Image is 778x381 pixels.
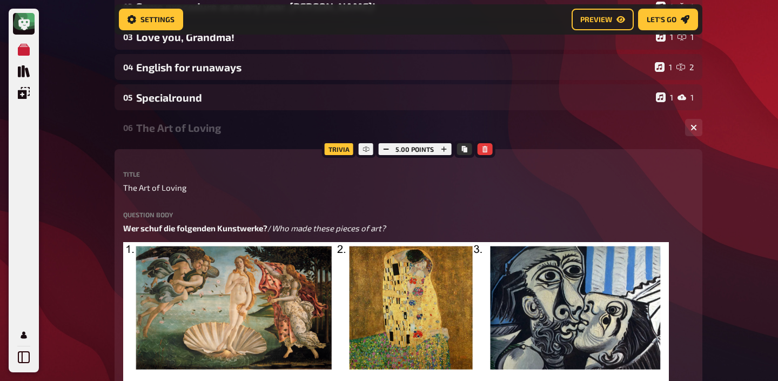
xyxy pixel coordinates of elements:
[140,16,175,23] span: Settings
[656,32,673,42] div: 1
[457,143,472,155] button: Copy
[123,92,132,102] div: 05
[123,182,186,194] span: The Art of Loving
[123,2,132,11] div: 02
[123,211,694,218] label: Question body
[136,61,650,73] div: English for runaways
[136,122,676,134] div: The Art of Loving
[678,92,694,102] div: 1
[119,9,183,30] button: Settings
[580,16,612,23] span: Preview
[13,82,35,104] a: Overlays
[572,9,634,30] button: Preview
[13,61,35,82] a: Quiz Library
[13,324,35,346] a: Profile
[123,223,267,233] span: Wer schuf die folgenden Kunstwerke?
[322,141,356,158] div: Trivia
[136,1,652,13] div: Same procedure as every year, [PERSON_NAME]!
[655,62,672,72] div: 1
[267,223,272,233] span: /
[678,2,694,11] div: 1
[375,141,454,158] div: 5.00 points
[136,91,652,104] div: Specialround
[676,62,694,72] div: 2
[13,39,35,61] a: My Quizzes
[647,16,676,23] span: Let's go
[272,223,386,233] span: Who made these pieces of art?
[123,171,694,177] label: Title
[656,92,673,102] div: 1
[656,2,673,11] div: 1
[123,32,132,42] div: 03
[123,62,132,72] div: 04
[123,123,132,132] div: 06
[638,9,698,30] button: Let's go
[136,31,652,43] div: Love you, Grandma!
[678,32,694,42] div: 1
